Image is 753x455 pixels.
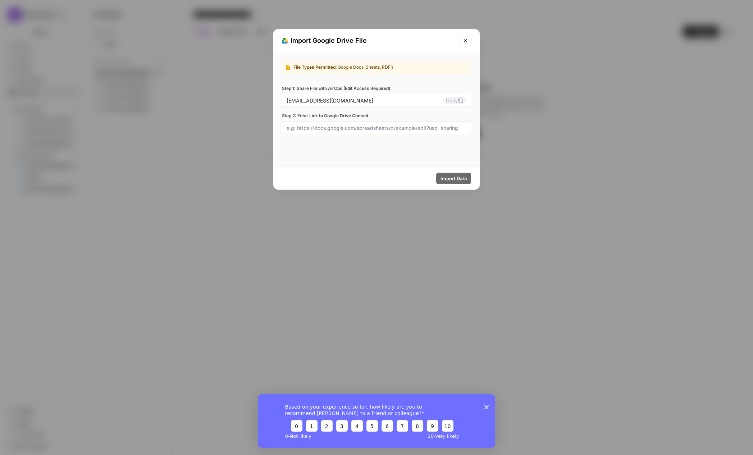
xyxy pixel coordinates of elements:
span: Import Data [441,175,467,182]
button: Copy [443,97,466,104]
div: Import Google Drive File [282,36,455,46]
label: Step 1: Share File with AirOps (Edit Access Required) [282,85,471,92]
button: Close modal [460,35,471,46]
label: Step 2: Enter Link to Google Drive Content [282,113,471,119]
span: : Google Docs, Sheets, PDF’s [336,64,393,70]
span: File Types Permitted [293,64,336,70]
input: e.g: https://docs.google.com/spreadsheets/d/example/edit?usp=sharing [287,124,466,131]
iframe: Survey from AirOps [258,394,495,448]
button: Import Data [436,173,471,184]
